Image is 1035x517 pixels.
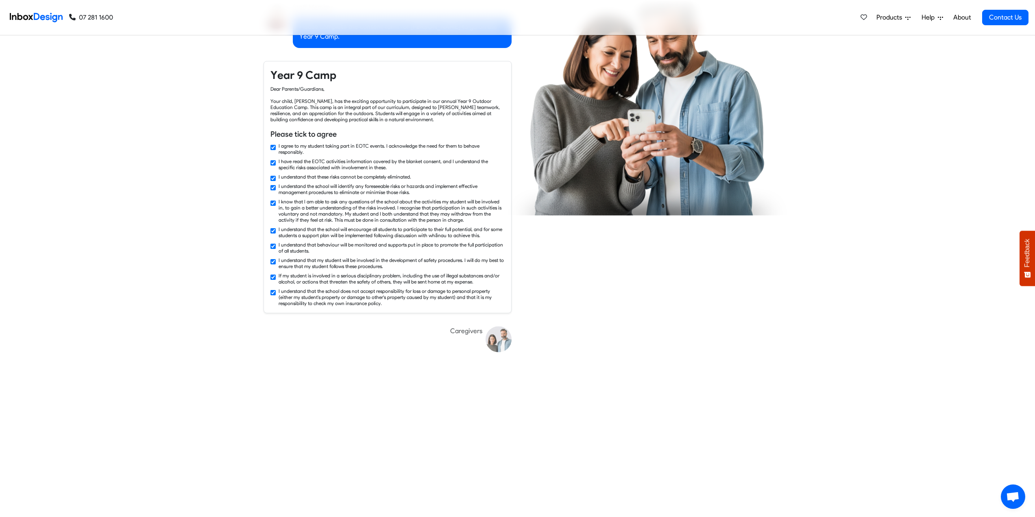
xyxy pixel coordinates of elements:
[982,10,1028,25] a: Contact Us
[951,9,973,26] a: About
[1001,484,1025,509] div: Open chat
[270,68,505,83] h4: Year 9 Camp
[279,183,505,195] label: I understand the school will identify any foreseeable risks or hazards and implement effective ma...
[270,129,505,140] h6: Please tick to agree
[279,226,505,238] label: I understand that the school will encourage all students to participate to their full potential, ...
[279,174,411,180] label: I understand that these risks cannot be completely eliminated.
[876,13,905,22] span: Products
[1024,239,1031,267] span: Feedback
[1020,231,1035,286] button: Feedback - Show survey
[279,273,505,285] label: If my student is involved in a serious disciplinary problem, including the use of illegal substan...
[279,199,505,223] label: I know that I am able to ask any questions of the school about the activities my student will be ...
[270,86,505,122] div: Dear Parents/Guardians, Your child, [PERSON_NAME], has the exciting opportunity to participate in...
[279,158,505,170] label: I have read the EOTC activities information covered by the blanket consent, and I understand the ...
[279,257,505,269] label: I understand that my student will be involved in the development of safety procedures. I will do ...
[279,242,505,254] label: I understand that behaviour will be monitored and supports put in place to promote the full parti...
[918,9,946,26] a: Help
[922,13,938,22] span: Help
[279,143,505,155] label: I agree to my student taking part in EOTC events. I acknowledge the need for them to behave respo...
[69,13,113,22] a: 07 281 1600
[450,326,482,336] div: Caregivers
[873,9,914,26] a: Products
[279,288,505,306] label: I understand that the school does not accept responsibility for loss or damage to personal proper...
[486,326,512,352] img: cargiver_avatar.png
